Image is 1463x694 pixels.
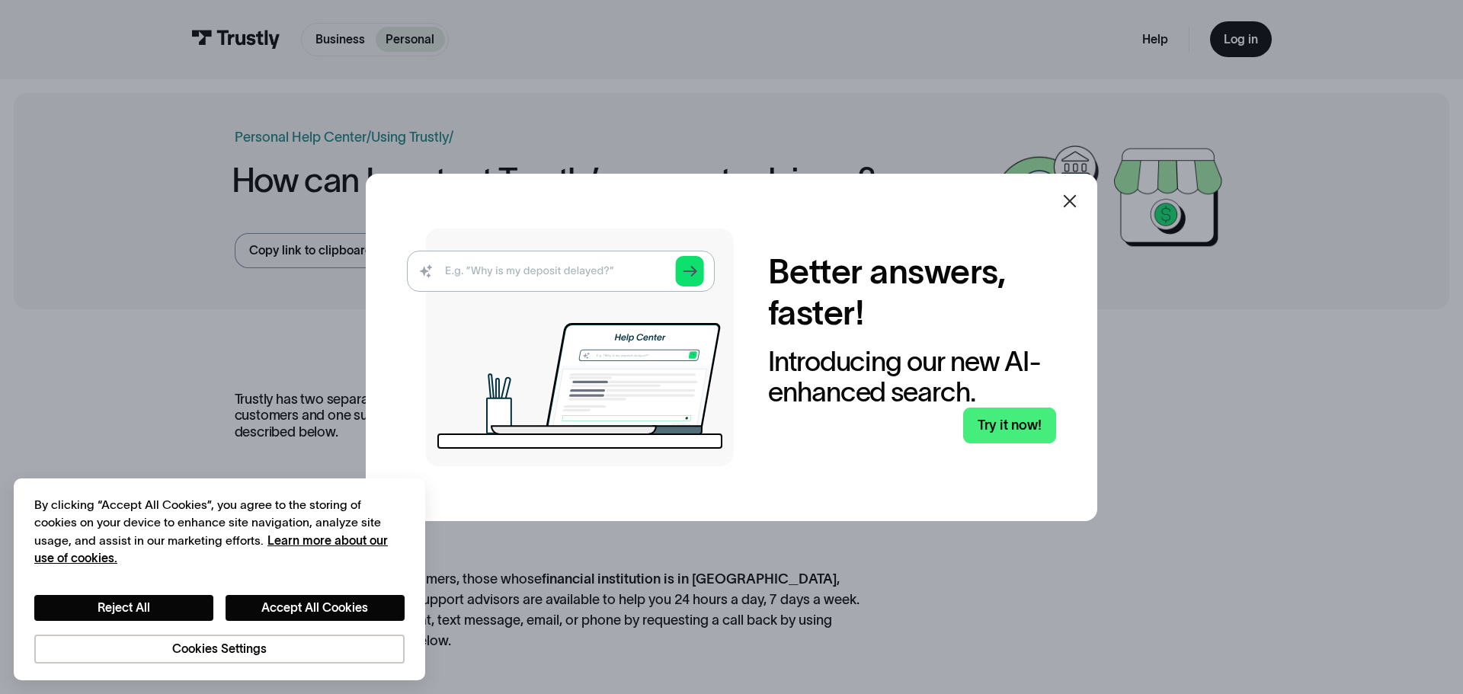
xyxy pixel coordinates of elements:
ul: Language list [30,668,91,689]
button: Reject All [34,595,213,621]
button: Cookies Settings [34,635,405,664]
div: Privacy [34,496,405,664]
div: By clicking “Accept All Cookies”, you agree to the storing of cookies on your device to enhance s... [34,496,405,568]
div: Introducing our new AI-enhanced search. [768,347,1056,407]
h2: Better answers, faster! [768,251,1056,333]
aside: Language selected: English (United States) [15,667,91,689]
a: Try it now! [963,408,1056,443]
button: Accept All Cookies [226,595,405,621]
div: Cookie banner [14,478,425,680]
